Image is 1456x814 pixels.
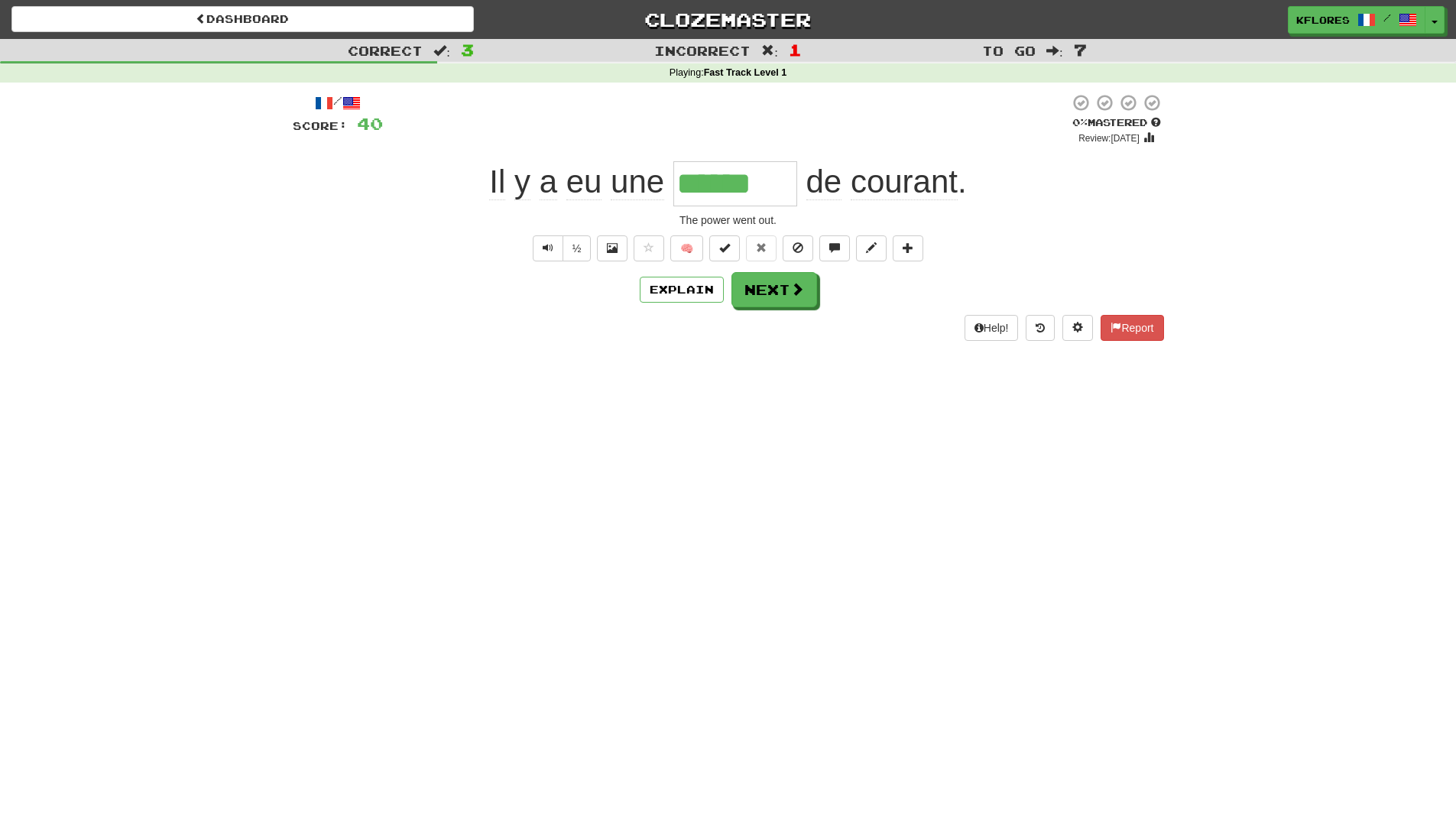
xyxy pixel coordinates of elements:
[1046,44,1063,57] span: :
[1072,116,1088,128] span: 0 %
[533,235,563,261] button: Play sentence audio (ctl+space)
[731,272,817,307] button: Next
[293,212,1164,228] div: The power went out.
[856,235,887,261] button: Edit sentence (alt+d)
[1288,6,1425,34] a: kflores /
[433,44,450,57] span: :
[851,164,958,200] span: courant
[982,43,1036,58] span: To go
[761,44,778,57] span: :
[497,6,959,33] a: Clozemaster
[597,235,627,261] button: Show image (alt+x)
[566,164,602,200] span: eu
[789,41,802,59] span: 1
[709,235,740,261] button: Set this sentence to 100% Mastered (alt+m)
[640,277,724,303] button: Explain
[654,43,751,58] span: Incorrect
[634,235,664,261] button: Favorite sentence (alt+f)
[461,41,474,59] span: 3
[1069,116,1164,130] div: Mastered
[1074,41,1087,59] span: 7
[704,67,787,78] strong: Fast Track Level 1
[893,235,923,261] button: Add to collection (alt+a)
[293,93,383,112] div: /
[563,235,592,261] button: ½
[540,164,557,200] span: a
[1078,133,1140,144] small: Review: [DATE]
[1026,315,1055,341] button: Round history (alt+y)
[514,164,530,200] span: y
[293,119,348,132] span: Score:
[489,164,505,200] span: Il
[746,235,777,261] button: Reset to 0% Mastered (alt+r)
[1383,12,1391,23] span: /
[783,235,813,261] button: Ignore sentence (alt+i)
[806,164,842,200] span: de
[530,235,592,261] div: Text-to-speech controls
[11,6,474,32] a: Dashboard
[348,43,423,58] span: Correct
[965,315,1019,341] button: Help!
[797,164,967,200] span: .
[1101,315,1163,341] button: Report
[357,114,383,133] span: 40
[1296,13,1350,27] span: kflores
[819,235,850,261] button: Discuss sentence (alt+u)
[670,235,703,261] button: 🧠
[611,164,664,200] span: une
